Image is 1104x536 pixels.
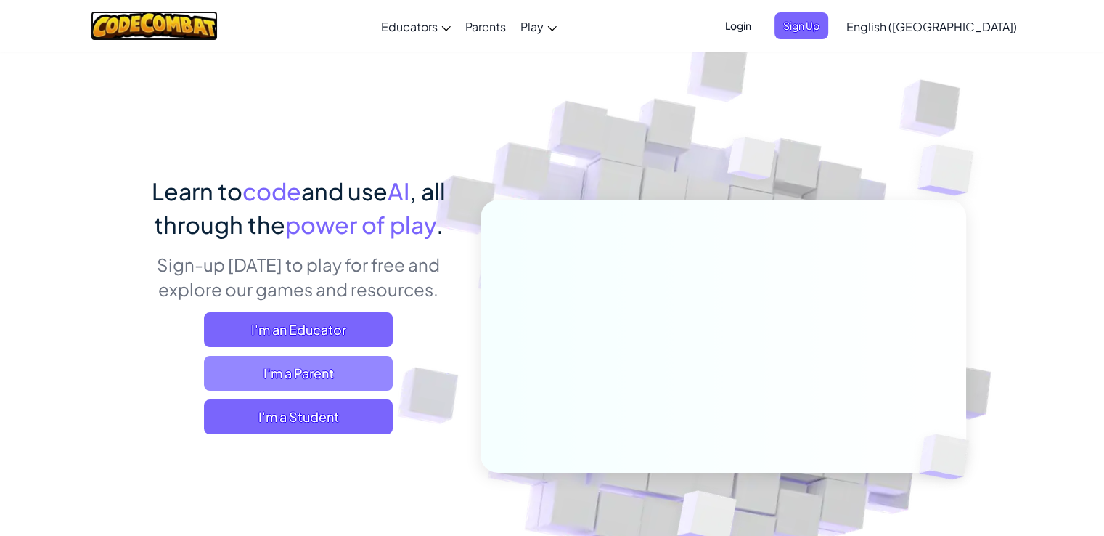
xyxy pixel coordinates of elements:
[374,7,458,46] a: Educators
[242,176,301,206] span: code
[204,356,393,391] a: I'm a Parent
[91,11,218,41] img: CodeCombat logo
[301,176,388,206] span: and use
[520,19,544,34] span: Play
[139,252,459,301] p: Sign-up [DATE] to play for free and explore our games and resources.
[381,19,438,34] span: Educators
[894,404,1003,510] img: Overlap cubes
[774,12,828,39] button: Sign Up
[204,399,393,434] button: I'm a Student
[513,7,564,46] a: Play
[716,12,760,39] button: Login
[204,312,393,347] a: I'm an Educator
[152,176,242,206] span: Learn to
[436,210,443,239] span: .
[888,109,1014,232] img: Overlap cubes
[388,176,409,206] span: AI
[839,7,1024,46] a: English ([GEOGRAPHIC_DATA])
[846,19,1017,34] span: English ([GEOGRAPHIC_DATA])
[458,7,513,46] a: Parents
[700,108,804,216] img: Overlap cubes
[285,210,436,239] span: power of play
